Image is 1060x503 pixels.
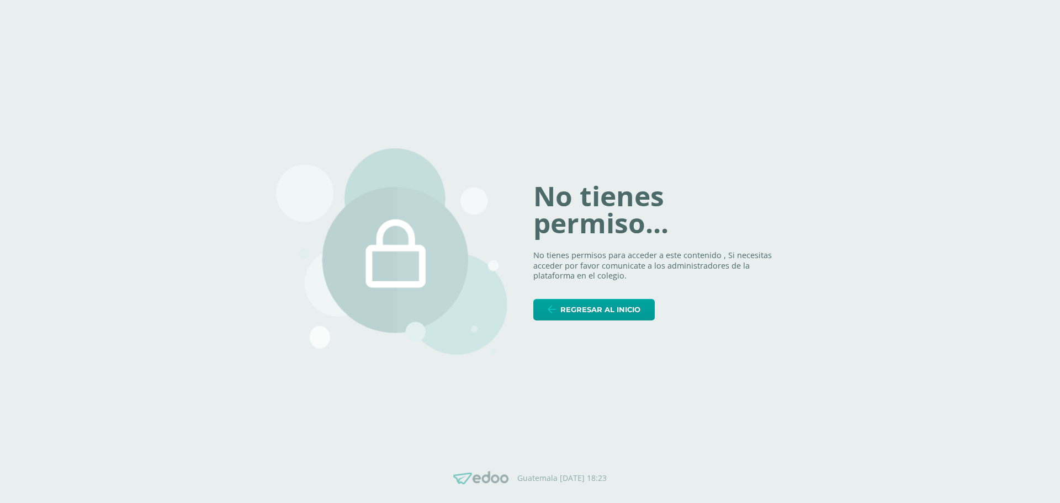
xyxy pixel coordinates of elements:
img: Edoo [453,471,508,485]
h1: No tienes permiso... [533,183,784,237]
img: 403.png [276,148,507,355]
span: Regresar al inicio [560,299,640,320]
a: Regresar al inicio [533,299,655,320]
p: No tienes permisos para acceder a este contenido , Si necesitas acceder por favor comunicate a lo... [533,250,784,281]
p: Guatemala [DATE] 18:23 [517,473,607,483]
